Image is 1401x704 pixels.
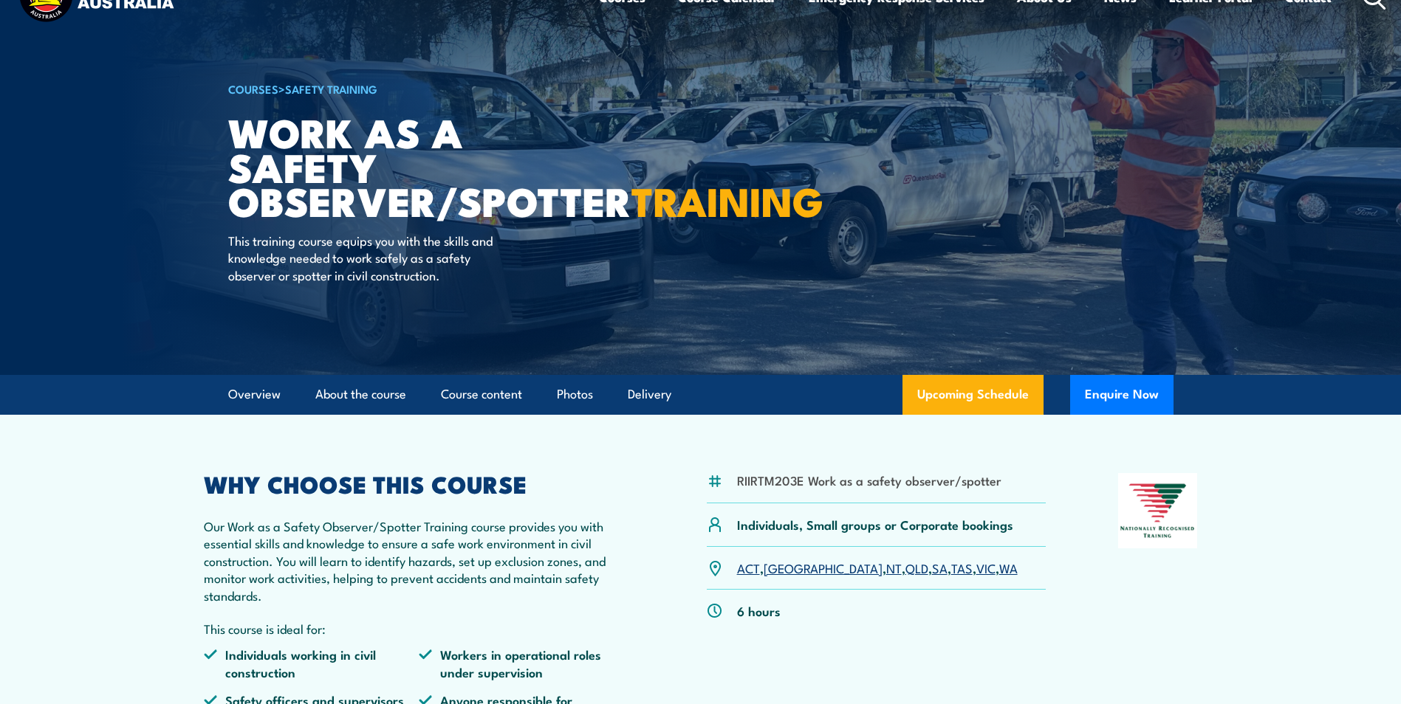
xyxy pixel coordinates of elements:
a: VIC [976,559,996,576]
a: Overview [228,375,281,414]
p: 6 hours [737,602,781,619]
li: Workers in operational roles under supervision [419,646,634,680]
a: Delivery [628,375,671,414]
a: About the course [315,375,406,414]
button: Enquire Now [1070,375,1174,415]
strong: TRAINING [631,169,823,230]
li: RIIRTM203E Work as a safety observer/spotter [737,472,1001,489]
a: Course content [441,375,522,414]
a: ACT [737,559,760,576]
a: WA [999,559,1018,576]
img: Nationally Recognised Training logo. [1118,473,1198,548]
h2: WHY CHOOSE THIS COURSE [204,473,635,494]
p: This course is ideal for: [204,620,635,637]
p: , , , , , , , [737,559,1018,576]
a: Safety Training [285,80,377,97]
a: SA [932,559,948,576]
a: COURSES [228,80,278,97]
h6: > [228,80,593,97]
h1: Work as a Safety Observer/Spotter [228,114,593,218]
a: NT [886,559,902,576]
p: Our Work as a Safety Observer/Spotter Training course provides you with essential skills and know... [204,517,635,604]
a: TAS [951,559,973,576]
a: [GEOGRAPHIC_DATA] [764,559,883,576]
li: Individuals working in civil construction [204,646,419,680]
p: Individuals, Small groups or Corporate bookings [737,516,1013,533]
a: QLD [905,559,928,576]
a: Photos [557,375,593,414]
a: Upcoming Schedule [902,375,1044,415]
p: This training course equips you with the skills and knowledge needed to work safely as a safety o... [228,232,498,283]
